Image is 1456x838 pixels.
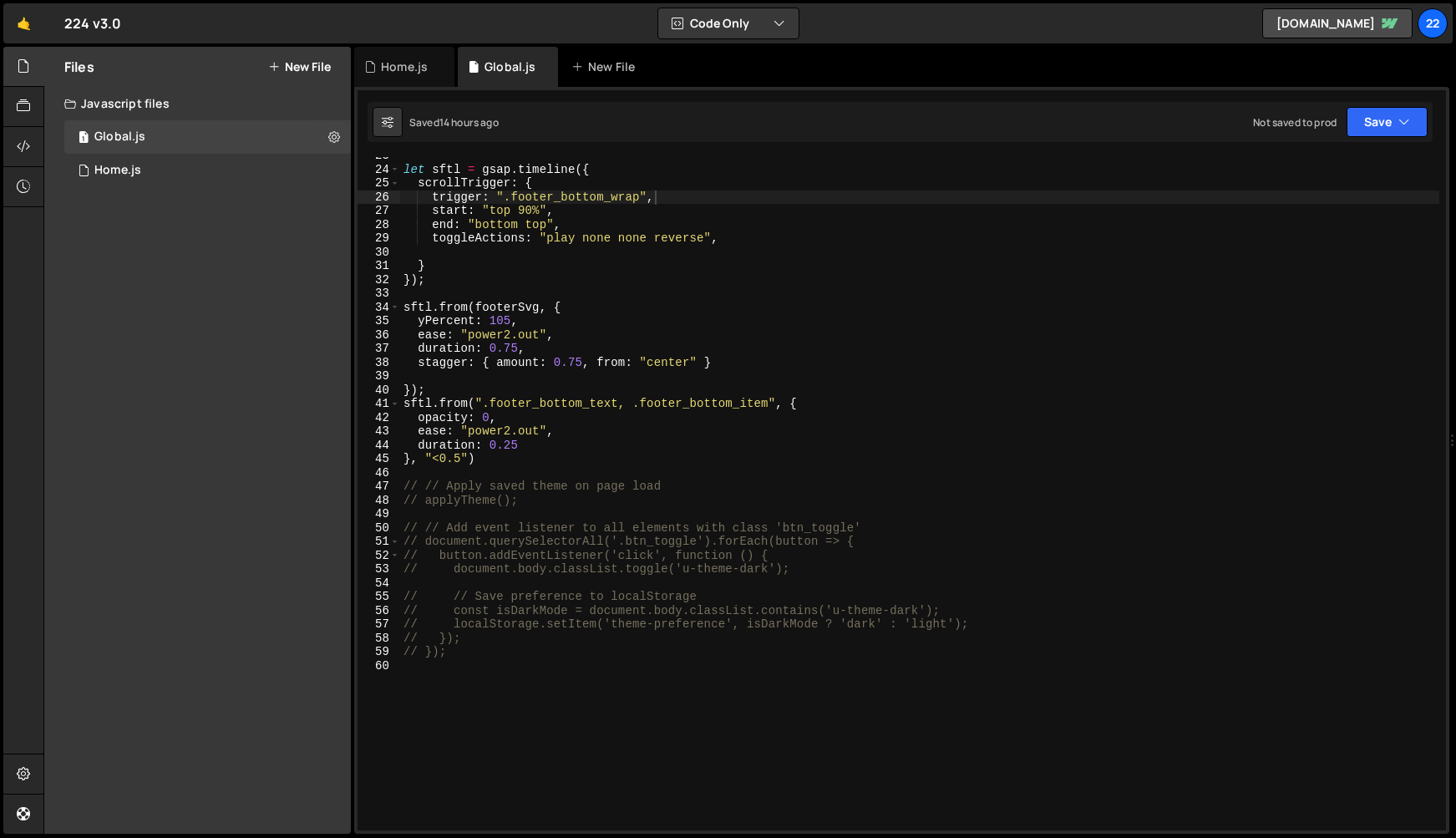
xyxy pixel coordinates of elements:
[381,58,428,75] div: Home.js
[358,301,400,315] div: 34
[358,521,400,536] div: 50
[44,87,351,120] div: Javascript files
[409,115,499,130] div: Saved
[358,287,400,301] div: 33
[358,246,400,260] div: 30
[358,383,400,398] div: 40
[358,397,400,411] div: 41
[358,439,400,453] div: 44
[358,590,400,604] div: 55
[358,411,400,425] div: 42
[358,535,400,549] div: 51
[358,342,400,356] div: 37
[358,273,400,287] div: 32
[358,259,400,273] div: 31
[358,190,400,205] div: 26
[358,424,400,439] div: 43
[484,58,535,75] div: Global.js
[358,356,400,370] div: 38
[358,604,400,618] div: 56
[358,480,400,494] div: 47
[358,507,400,521] div: 49
[358,659,400,673] div: 60
[358,466,400,480] div: 46
[64,120,351,154] div: 16437/44524.js
[358,176,400,190] div: 25
[358,163,400,177] div: 24
[358,617,400,632] div: 57
[268,60,331,74] button: New File
[358,369,400,383] div: 39
[358,632,400,646] div: 58
[358,576,400,591] div: 54
[1253,115,1337,130] div: Not saved to prod
[358,314,400,328] div: 35
[358,328,400,343] div: 36
[658,8,799,38] button: Code Only
[94,163,141,178] div: Home.js
[94,130,145,145] div: Global.js
[358,549,400,563] div: 52
[358,562,400,576] div: 53
[439,115,499,130] div: 14 hours ago
[64,154,351,187] div: 16437/44814.js
[358,231,400,246] div: 29
[1262,8,1413,38] a: [DOMAIN_NAME]
[64,13,121,33] div: 224 v3.0
[358,645,400,659] div: 59
[64,58,94,76] h2: Files
[1418,8,1448,38] a: 22
[358,494,400,508] div: 48
[79,132,89,145] span: 1
[3,3,44,43] a: 🤙
[358,218,400,232] div: 28
[358,204,400,218] div: 27
[358,452,400,466] div: 45
[571,58,642,75] div: New File
[1347,107,1428,137] button: Save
